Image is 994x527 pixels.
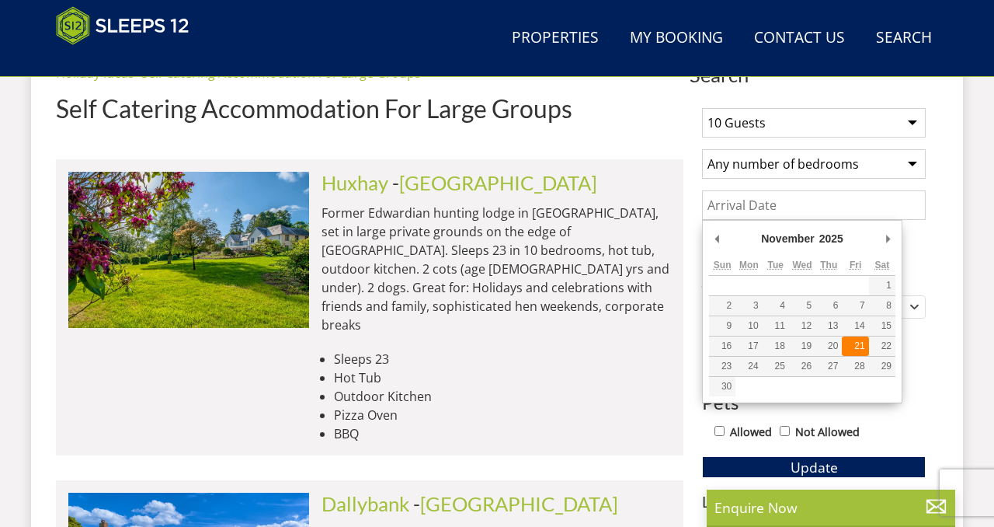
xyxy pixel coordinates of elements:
[748,21,851,56] a: Contact Us
[321,492,409,515] a: Dallybank
[795,424,860,441] label: Not Allowed
[869,316,895,336] button: 15
[714,260,732,270] abbr: Sunday
[875,260,890,270] abbr: Saturday
[334,406,671,424] li: Pizza Oven
[334,350,671,368] li: Sleeps 23
[709,296,735,316] button: 2
[870,21,938,56] a: Search
[789,296,815,316] button: 5
[850,260,861,270] abbr: Friday
[815,316,842,336] button: 13
[68,172,309,327] img: duxhams-somerset-holiday-accomodation-sleeps-12.original.jpg
[735,316,762,336] button: 10
[791,458,838,476] span: Update
[321,204,671,334] p: Former Edwardian hunting lodge in [GEOGRAPHIC_DATA], set in large private grounds on the edge of ...
[392,171,597,194] span: -
[730,424,772,441] label: Allowed
[842,337,868,356] button: 21
[763,337,789,356] button: 18
[702,393,926,413] h3: Pets
[789,316,815,336] button: 12
[56,95,683,122] h1: Self Catering Accommodation For Large Groups
[815,337,842,356] button: 20
[702,456,926,478] button: Update
[321,171,388,194] a: Huxhay
[842,316,868,336] button: 14
[763,296,789,316] button: 4
[709,357,735,376] button: 23
[820,260,837,270] abbr: Thursday
[815,357,842,376] button: 27
[869,337,895,356] button: 22
[714,497,947,518] p: Enquire Now
[735,357,762,376] button: 24
[709,227,725,250] button: Previous Month
[763,357,789,376] button: 25
[739,260,759,270] abbr: Monday
[792,260,812,270] abbr: Wednesday
[420,492,618,515] a: [GEOGRAPHIC_DATA]
[624,21,729,56] a: My Booking
[763,316,789,336] button: 11
[869,357,895,376] button: 29
[880,227,895,250] button: Next Month
[709,337,735,356] button: 16
[789,337,815,356] button: 19
[709,316,735,336] button: 9
[709,377,735,396] button: 30
[334,424,671,443] li: BBQ
[735,337,762,356] button: 17
[735,296,762,316] button: 3
[817,227,846,250] div: 2025
[869,296,895,316] button: 8
[767,260,783,270] abbr: Tuesday
[399,171,597,194] a: [GEOGRAPHIC_DATA]
[56,6,189,45] img: Sleeps 12
[413,492,618,515] span: -
[690,64,938,86] span: Search
[334,387,671,406] li: Outdoor Kitchen
[506,21,605,56] a: Properties
[759,227,816,250] div: November
[702,494,926,510] h3: Location
[842,357,868,376] button: 28
[702,190,926,220] input: Arrival Date
[869,276,895,295] button: 1
[815,296,842,316] button: 6
[334,368,671,387] li: Hot Tub
[789,357,815,376] button: 26
[842,296,868,316] button: 7
[48,54,211,68] iframe: Customer reviews powered by Trustpilot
